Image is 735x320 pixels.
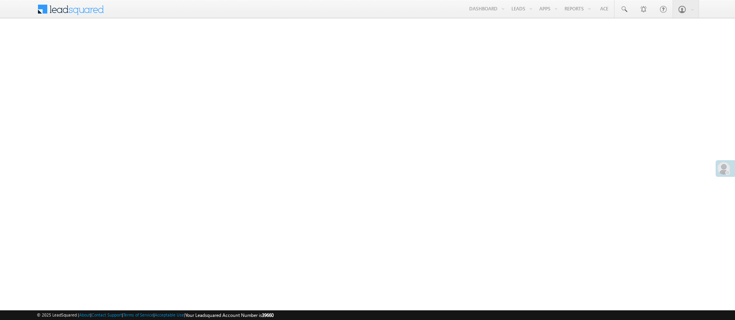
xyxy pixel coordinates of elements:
[123,312,153,317] a: Terms of Service
[262,312,274,318] span: 39660
[79,312,90,317] a: About
[37,311,274,319] span: © 2025 LeadSquared | | | | |
[155,312,184,317] a: Acceptable Use
[185,312,274,318] span: Your Leadsquared Account Number is
[91,312,122,317] a: Contact Support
